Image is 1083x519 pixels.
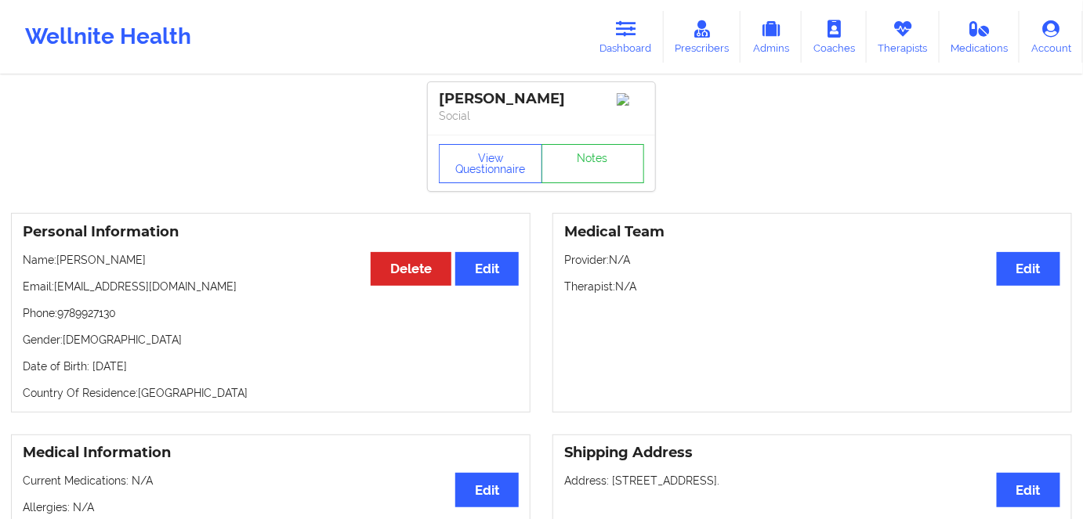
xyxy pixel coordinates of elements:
p: Country Of Residence: [GEOGRAPHIC_DATA] [23,385,519,401]
a: Account [1020,11,1083,63]
p: Social [439,108,644,124]
h3: Shipping Address [564,444,1060,462]
p: Phone: 9789927130 [23,305,519,321]
button: View Questionnaire [439,144,542,183]
h3: Personal Information [23,223,519,241]
button: Edit [997,473,1060,506]
p: Email: [EMAIL_ADDRESS][DOMAIN_NAME] [23,279,519,294]
p: Allergies: N/A [23,499,519,515]
div: [PERSON_NAME] [439,90,644,108]
a: Therapists [867,11,940,63]
p: Provider: N/A [564,252,1060,268]
p: Name: [PERSON_NAME] [23,252,519,268]
a: Medications [940,11,1020,63]
button: Edit [455,252,519,286]
p: Therapist: N/A [564,279,1060,294]
a: Prescribers [664,11,741,63]
a: Admins [741,11,802,63]
p: Address: [STREET_ADDRESS]. [564,473,1060,488]
img: Image%2Fplaceholer-image.png [617,93,644,106]
button: Edit [997,252,1060,286]
button: Edit [455,473,519,506]
h3: Medical Team [564,223,1060,241]
h3: Medical Information [23,444,519,462]
button: Delete [371,252,451,286]
p: Gender: [DEMOGRAPHIC_DATA] [23,332,519,348]
p: Date of Birth: [DATE] [23,359,519,374]
a: Notes [541,144,645,183]
a: Dashboard [589,11,664,63]
p: Current Medications: N/A [23,473,519,488]
a: Coaches [802,11,867,63]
